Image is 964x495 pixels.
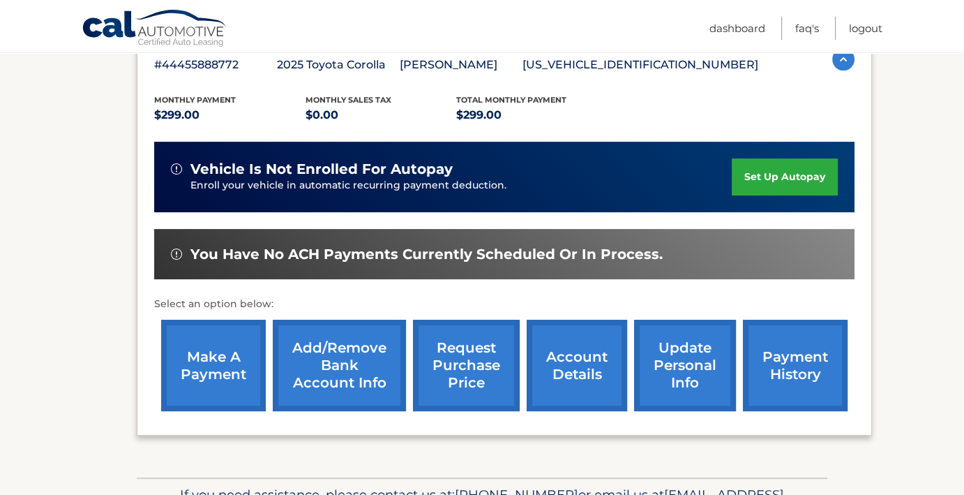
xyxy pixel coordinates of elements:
p: $299.00 [154,105,306,125]
span: Monthly Payment [154,95,236,105]
a: set up autopay [732,158,838,195]
a: request purchase price [413,320,520,411]
p: #44455888772 [154,55,277,75]
p: [PERSON_NAME] [400,55,522,75]
a: update personal info [634,320,736,411]
span: You have no ACH payments currently scheduled or in process. [190,246,663,263]
a: Logout [849,17,882,40]
a: Dashboard [709,17,765,40]
a: FAQ's [795,17,819,40]
img: alert-white.svg [171,249,182,260]
p: $0.00 [306,105,457,125]
a: account details [527,320,627,411]
p: Select an option below: [154,296,854,313]
a: payment history [743,320,848,411]
p: 2025 Toyota Corolla [277,55,400,75]
img: alert-white.svg [171,163,182,175]
span: vehicle is not enrolled for autopay [190,161,453,178]
p: [US_VEHICLE_IDENTIFICATION_NUMBER] [522,55,758,75]
p: $299.00 [456,105,608,125]
a: Add/Remove bank account info [273,320,406,411]
img: accordion-active.svg [832,48,854,71]
span: Monthly sales Tax [306,95,391,105]
p: Enroll your vehicle in automatic recurring payment deduction. [190,178,732,193]
a: make a payment [161,320,266,411]
a: Cal Automotive [82,9,228,50]
span: Total Monthly Payment [456,95,566,105]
